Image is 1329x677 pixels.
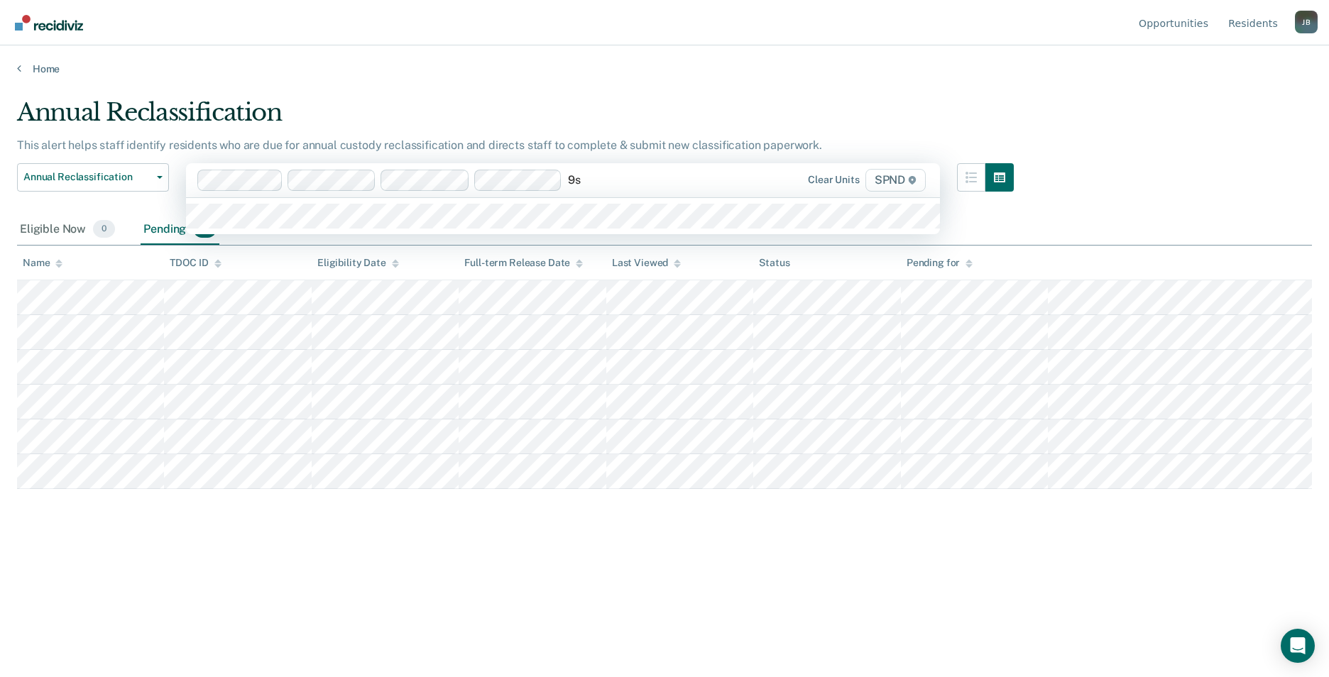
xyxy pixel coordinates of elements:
p: This alert helps staff identify residents who are due for annual custody reclassification and dir... [17,138,822,152]
div: Open Intercom Messenger [1281,629,1315,663]
div: Last Viewed [612,257,681,269]
button: Annual Reclassification [17,163,169,192]
div: TDOC ID [170,257,221,269]
div: Pending for [907,257,973,269]
div: Eligible Now0 [17,214,118,246]
div: Status [759,257,789,269]
div: Full-term Release Date [464,257,583,269]
div: Clear units [808,174,860,186]
button: Profile dropdown button [1295,11,1318,33]
div: Annual Reclassification [17,98,1014,138]
span: 0 [93,220,115,238]
img: Recidiviz [15,15,83,31]
div: J B [1295,11,1318,33]
div: Name [23,257,62,269]
div: Pending6 [141,214,219,246]
div: Eligibility Date [317,257,399,269]
span: SPND [865,169,926,192]
a: Home [17,62,1312,75]
span: Annual Reclassification [23,171,151,183]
